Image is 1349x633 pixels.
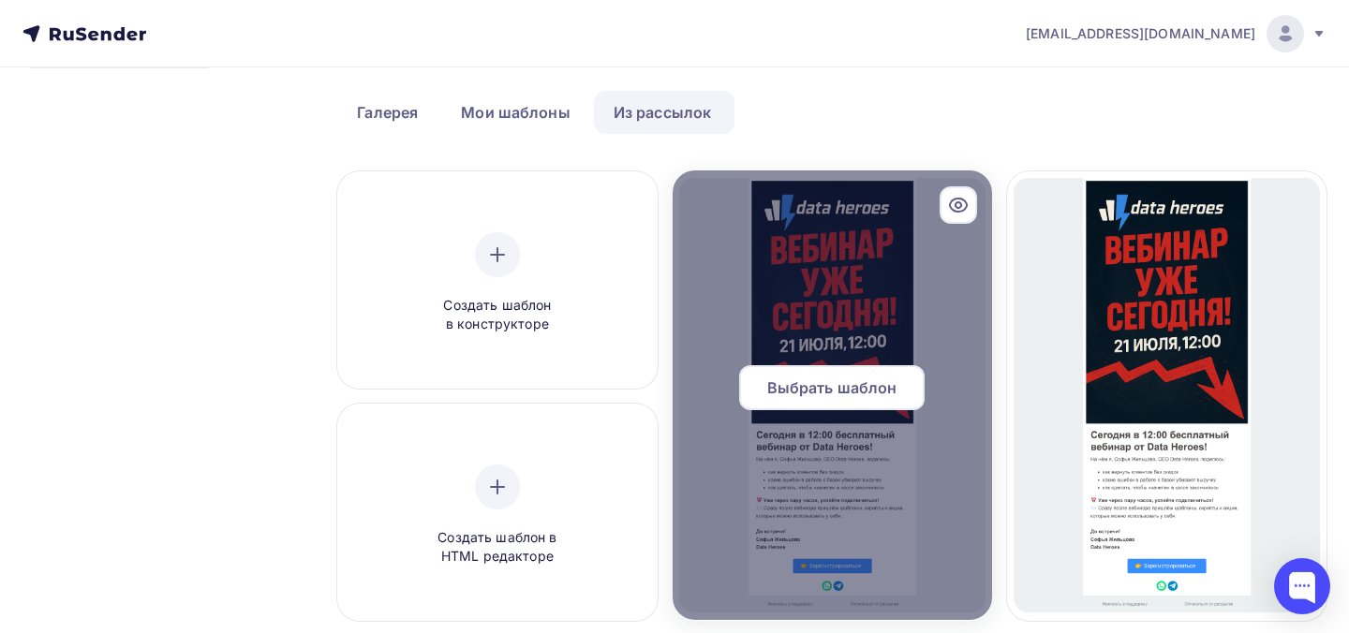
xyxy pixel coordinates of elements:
[337,91,437,134] a: Галерея
[1026,24,1255,43] span: [EMAIL_ADDRESS][DOMAIN_NAME]
[441,91,590,134] a: Мои шаблоны
[1026,15,1327,52] a: [EMAIL_ADDRESS][DOMAIN_NAME]
[408,296,586,334] span: Создать шаблон в конструкторе
[767,376,897,399] span: Выбрать шаблон
[594,91,732,134] a: Из рассылок
[408,528,586,567] span: Создать шаблон в HTML редакторе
